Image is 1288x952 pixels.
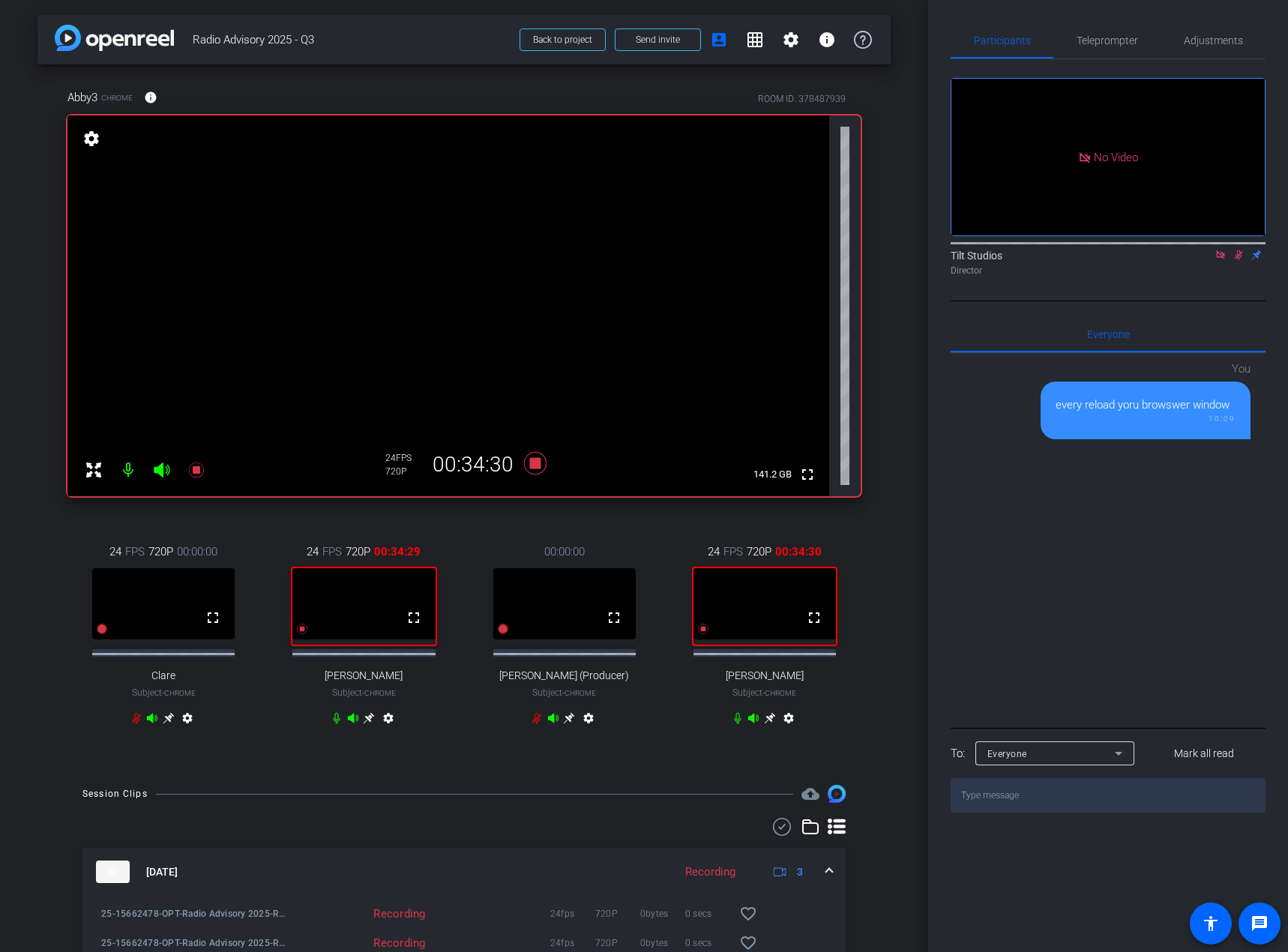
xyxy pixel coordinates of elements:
mat-icon: info [144,91,157,104]
mat-icon: grid_on [746,31,764,49]
span: - [162,687,164,698]
button: Back to project [520,28,606,51]
span: 0 secs [685,936,730,951]
span: Adjustments [1184,35,1243,46]
mat-icon: settings [81,130,102,148]
div: 720P [385,466,423,477]
span: 00:00:00 [544,543,585,560]
span: 720P [346,543,370,560]
div: Director [951,264,1266,277]
span: 0bytes [640,906,685,921]
span: Participants [974,35,1031,46]
span: Mark all read [1174,746,1234,762]
span: 720P [595,936,640,951]
div: every reload yoru browswer window [1056,397,1236,414]
span: FPS [125,543,145,560]
mat-icon: fullscreen [605,609,623,627]
mat-icon: info [818,31,836,49]
span: 3 [797,864,803,880]
mat-icon: fullscreen [405,609,423,627]
mat-icon: settings [379,712,397,730]
span: 0 secs [685,906,730,921]
span: Subject [732,686,796,699]
span: Chrome [101,92,133,103]
span: Chrome [565,689,596,697]
span: 24 [307,543,319,560]
span: 00:00:00 [177,543,217,560]
mat-icon: fullscreen [204,609,222,627]
span: 24fps [550,936,595,951]
div: Recording [286,906,433,921]
span: 720P [595,906,640,921]
span: - [562,687,565,698]
span: Chrome [164,689,196,697]
div: Session Clips [82,786,148,801]
span: Abby3 [67,89,97,106]
button: Send invite [615,28,701,51]
img: thumb-nail [96,861,130,883]
div: ROOM ID: 378487939 [758,92,846,106]
mat-icon: cloud_upload [801,785,819,803]
span: Subject [132,686,196,699]
button: Mark all read [1143,740,1266,767]
span: 720P [747,543,771,560]
span: [PERSON_NAME] [325,669,403,682]
span: 00:34:29 [374,543,421,560]
div: Recording [286,936,433,951]
span: Subject [532,686,596,699]
mat-icon: settings [780,712,798,730]
mat-icon: message [1251,915,1269,933]
mat-icon: favorite_border [739,905,757,923]
span: FPS [723,543,743,560]
mat-icon: settings [178,712,196,730]
span: 141.2 GB [748,466,797,483]
span: - [362,687,364,698]
span: [DATE] [146,864,178,880]
mat-icon: settings [580,712,598,730]
span: No Video [1094,150,1138,163]
span: Chrome [765,689,796,697]
div: To: [951,745,965,762]
span: 720P [148,543,173,560]
span: Destinations for your clips [801,785,819,803]
span: Radio Advisory 2025 - Q3 [193,25,511,55]
mat-icon: fullscreen [798,466,816,483]
div: Recording [678,864,743,881]
div: You [1041,361,1251,378]
span: [PERSON_NAME] [726,669,804,682]
span: Everyone [987,749,1027,759]
span: Everyone [1087,329,1130,340]
span: - [762,687,765,698]
div: 10:09 [1056,413,1236,424]
span: Teleprompter [1077,35,1138,46]
span: 24fps [550,906,595,921]
span: 25-15662478-OPT-Radio Advisory 2025-Radio Advisory 2025 - Q3-[PERSON_NAME]-2025-10-01-11-16-07-510-2 [101,936,286,951]
span: [PERSON_NAME] (Producer) [499,669,629,682]
span: FPS [322,543,342,560]
span: 25-15662478-OPT-Radio Advisory 2025-Radio Advisory 2025 - Q3-Abby3-2025-10-01-11-16-07-510-0 [101,906,286,921]
img: Session clips [828,785,846,803]
img: app-logo [55,25,174,51]
span: Back to project [533,34,592,45]
span: 00:34:30 [775,543,822,560]
span: Chrome [364,689,396,697]
span: 24 [109,543,121,560]
div: 24 [385,452,423,464]
span: Clare [151,669,175,682]
div: Tilt Studios [951,248,1266,277]
mat-expansion-panel-header: thumb-nail[DATE]Recording3 [82,848,846,896]
div: 00:34:30 [423,452,523,477]
span: 24 [708,543,720,560]
mat-icon: accessibility [1202,915,1220,933]
mat-icon: favorite_border [739,934,757,952]
mat-icon: settings [782,31,800,49]
span: FPS [396,453,412,463]
span: Send invite [636,34,680,46]
mat-icon: fullscreen [805,609,823,627]
span: 0bytes [640,936,685,951]
mat-icon: account_box [710,31,728,49]
span: Subject [332,686,396,699]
